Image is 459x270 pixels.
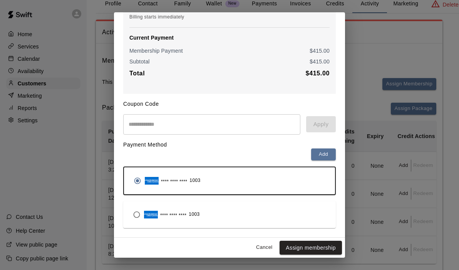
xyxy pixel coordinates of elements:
[129,70,145,77] b: Total
[189,177,200,185] span: 1003
[280,241,342,255] button: Assign membership
[310,58,330,65] p: $ 415.00
[310,47,330,55] p: $ 415.00
[123,101,159,107] label: Coupon Code
[189,211,199,218] span: 1003
[252,242,276,253] button: Cancel
[306,70,330,77] b: $ 415.00
[129,47,183,55] p: Membership Payment
[129,14,184,20] span: Billing starts immediately
[311,148,336,160] button: Add
[123,142,167,148] label: Payment Method
[144,211,158,218] img: Credit card brand logo
[129,58,150,65] p: Subtotal
[145,177,159,185] img: Credit card brand logo
[129,34,330,42] p: Current Payment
